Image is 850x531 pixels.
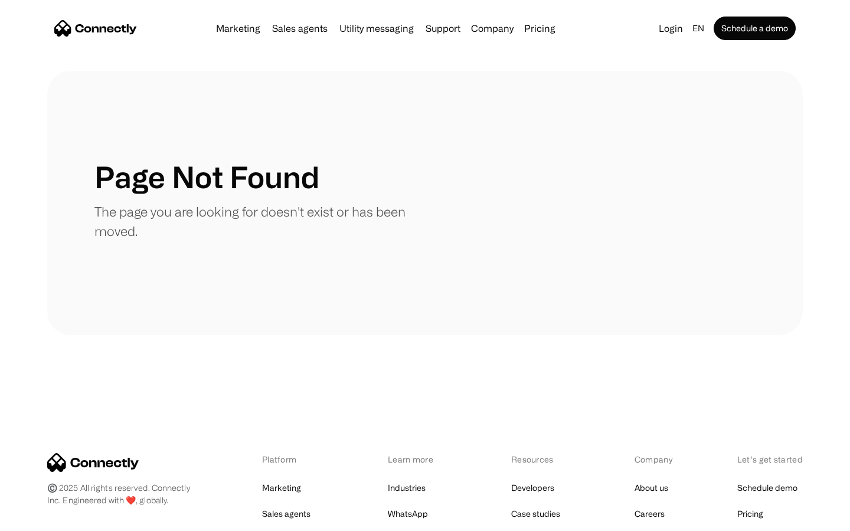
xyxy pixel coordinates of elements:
[94,202,425,241] p: The page you are looking for doesn't exist or has been moved.
[267,24,332,33] a: Sales agents
[335,24,419,33] a: Utility messaging
[471,20,514,37] div: Company
[519,24,560,33] a: Pricing
[421,24,465,33] a: Support
[94,159,319,195] h1: Page Not Found
[737,506,763,522] a: Pricing
[24,510,71,527] ul: Language list
[262,506,310,522] a: Sales agents
[388,453,450,466] div: Learn more
[737,480,797,496] a: Schedule demo
[262,453,326,466] div: Platform
[211,24,265,33] a: Marketing
[692,20,704,37] div: en
[511,453,573,466] div: Resources
[262,480,301,496] a: Marketing
[654,20,688,37] a: Login
[511,480,554,496] a: Developers
[388,506,428,522] a: WhatsApp
[635,480,668,496] a: About us
[714,17,796,40] a: Schedule a demo
[737,453,803,466] div: Let’s get started
[635,453,676,466] div: Company
[511,506,560,522] a: Case studies
[635,506,665,522] a: Careers
[12,509,71,527] aside: Language selected: English
[388,480,426,496] a: Industries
